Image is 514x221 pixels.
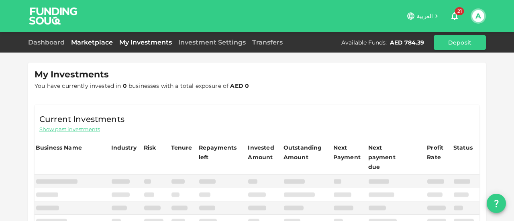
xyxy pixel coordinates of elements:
[144,143,160,152] div: Risk
[171,143,192,152] div: Tenure
[35,69,109,80] span: My Investments
[341,39,387,47] div: Available Funds :
[427,143,451,162] div: Profit Rate
[284,143,324,162] div: Outstanding Amount
[35,82,249,89] span: You have currently invested in businesses with a total exposure of
[248,143,281,162] div: Invested Amount
[368,143,408,172] div: Next payment due
[417,12,433,20] span: العربية
[36,143,82,152] div: Business Name
[447,8,463,24] button: 21
[199,143,239,162] div: Repayments left
[116,39,175,46] a: My Investments
[68,39,116,46] a: Marketplace
[390,39,424,47] div: AED 784.39
[453,143,473,152] div: Status
[455,7,464,15] span: 21
[28,39,68,46] a: Dashboard
[111,143,137,152] div: Industry
[434,35,486,50] button: Deposit
[487,194,506,213] button: question
[123,82,127,89] strong: 0
[230,82,249,89] strong: AED 0
[39,126,100,133] span: Show past investments
[39,113,124,126] span: Current Investments
[175,39,249,46] a: Investment Settings
[249,39,286,46] a: Transfers
[333,143,366,162] div: Next Payment
[472,10,484,22] button: A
